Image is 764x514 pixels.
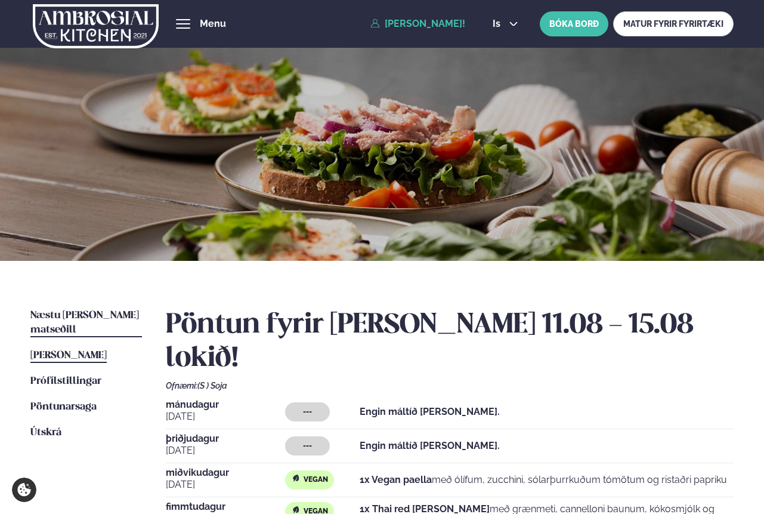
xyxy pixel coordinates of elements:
[360,406,500,417] strong: Engin máltíð [PERSON_NAME].
[30,376,101,386] span: Prófílstillingar
[613,11,734,36] a: MATUR FYRIR FYRIRTÆKI
[30,310,139,335] span: Næstu [PERSON_NAME] matseðill
[166,434,285,444] span: þriðjudagur
[166,381,734,390] div: Ofnæmi:
[30,350,107,361] span: [PERSON_NAME]
[33,2,159,51] img: logo
[540,11,608,36] button: BÓKA BORÐ
[493,19,504,29] span: is
[166,468,285,478] span: miðvikudagur
[166,502,285,512] span: fimmtudagur
[483,19,528,29] button: is
[360,474,432,485] strong: 1x Vegan paella
[30,400,97,414] a: Pöntunarsaga
[303,407,312,417] span: ---
[166,478,285,492] span: [DATE]
[30,309,142,337] a: Næstu [PERSON_NAME] matseðill
[304,475,328,485] span: Vegan
[166,400,285,410] span: mánudagur
[176,17,190,31] button: hamburger
[197,381,227,390] span: (S ) Soja
[360,473,727,487] p: með ólífum, zucchini, sólarþurrkuðum tómötum og ristaðri papriku
[166,309,734,376] h2: Pöntun fyrir [PERSON_NAME] 11.08 - 15.08 lokið!
[12,478,36,502] a: Cookie settings
[166,410,285,424] span: [DATE]
[30,402,97,412] span: Pöntunarsaga
[166,444,285,458] span: [DATE]
[303,441,312,451] span: ---
[30,427,61,438] span: Útskrá
[291,473,301,483] img: Vegan.svg
[30,374,101,389] a: Prófílstillingar
[30,349,107,363] a: [PERSON_NAME]
[370,19,465,29] a: [PERSON_NAME]!
[30,426,61,440] a: Útskrá
[360,440,500,451] strong: Engin máltíð [PERSON_NAME].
